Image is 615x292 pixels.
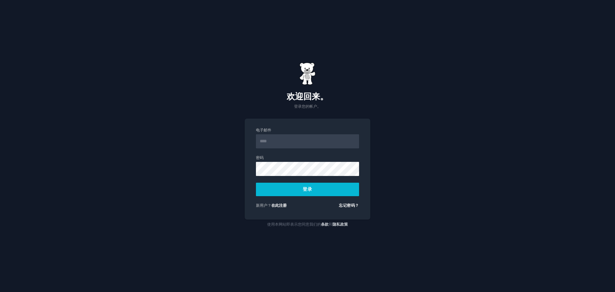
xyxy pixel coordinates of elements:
[287,92,328,101] font: 欢迎回来。
[256,183,359,196] button: 登录
[256,203,271,208] font: 新用户？
[271,203,287,208] a: 在此注册
[294,104,321,109] font: 登录您的帐户。
[303,187,312,192] font: 登录
[332,222,348,227] a: 隐私政策
[321,222,329,227] a: 条款
[299,63,316,85] img: 小熊软糖
[256,128,271,132] font: 电子邮件
[256,155,264,160] font: 密码
[339,203,359,208] a: 忘记密码？
[267,222,321,227] font: 使用本网站即表示您同意我们的
[329,222,332,227] font: 和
